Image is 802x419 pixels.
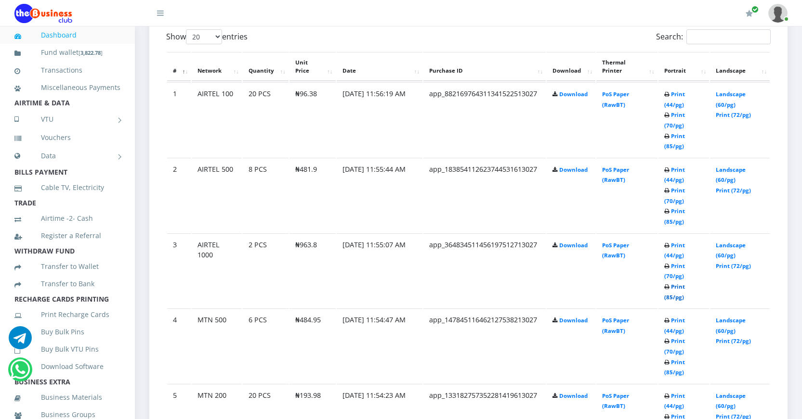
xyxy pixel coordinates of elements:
a: Print (70/pg) [664,187,685,204]
a: Miscellaneous Payments [14,76,120,99]
a: Data [14,144,120,168]
th: Thermal Printer: activate to sort column ascending [596,52,657,82]
th: Network: activate to sort column ascending [192,52,242,82]
th: Portrait: activate to sort column ascending [658,52,710,82]
td: AIRTEL 500 [192,158,242,232]
a: PoS Paper (RawBT) [602,317,629,334]
th: Quantity: activate to sort column ascending [243,52,289,82]
a: Print (72/pg) [716,262,751,269]
a: Print (72/pg) [716,337,751,344]
a: Print (44/pg) [664,166,685,184]
a: PoS Paper (RawBT) [602,241,629,259]
th: Date: activate to sort column ascending [337,52,423,82]
td: app_183854112623744531613027 [423,158,546,232]
td: ₦484.95 [289,308,336,383]
a: Landscape (60/pg) [716,90,746,108]
td: MTN 500 [192,308,242,383]
a: PoS Paper (RawBT) [602,392,629,410]
a: Print Recharge Cards [14,304,120,326]
td: ₦481.9 [289,158,336,232]
small: [ ] [79,49,103,56]
th: Purchase ID: activate to sort column ascending [423,52,546,82]
a: Airtime -2- Cash [14,207,120,229]
a: Print (70/pg) [664,262,685,280]
a: Landscape (60/pg) [716,166,746,184]
td: ₦96.38 [289,82,336,157]
img: User [768,4,788,23]
a: Print (72/pg) [716,111,751,118]
a: Buy Bulk VTU Pins [14,338,120,360]
a: Print (44/pg) [664,241,685,259]
a: Chat for support [9,333,32,349]
td: 8 PCS [243,158,289,232]
td: [DATE] 11:55:44 AM [337,158,423,232]
td: 2 PCS [243,233,289,308]
a: Print (70/pg) [664,111,685,129]
td: ₦963.8 [289,233,336,308]
a: Business Materials [14,386,120,408]
label: Search: [656,29,771,44]
i: Renew/Upgrade Subscription [746,10,753,17]
a: Landscape (60/pg) [716,241,746,259]
a: Print (85/pg) [664,283,685,301]
a: Print (85/pg) [664,132,685,150]
b: 3,822.78 [80,49,101,56]
td: [DATE] 11:55:07 AM [337,233,423,308]
a: Fund wallet[3,822.78] [14,41,120,64]
a: Download [559,241,588,249]
label: Show entries [166,29,248,44]
td: 6 PCS [243,308,289,383]
td: 1 [167,82,191,157]
a: Register a Referral [14,225,120,247]
td: app_882169764311341522513027 [423,82,546,157]
td: 20 PCS [243,82,289,157]
td: 3 [167,233,191,308]
a: Cable TV, Electricity [14,177,120,199]
a: Download [559,90,588,98]
a: Print (72/pg) [716,187,751,194]
td: 4 [167,308,191,383]
td: app_364834511456197512713027 [423,233,546,308]
img: Logo [14,4,72,23]
select: Showentries [186,29,222,44]
a: Print (70/pg) [664,337,685,355]
a: Buy Bulk Pins [14,321,120,343]
a: Transactions [14,59,120,81]
th: Landscape: activate to sort column ascending [710,52,770,82]
td: AIRTEL 100 [192,82,242,157]
a: Download [559,392,588,399]
th: #: activate to sort column descending [167,52,191,82]
td: app_147845116462127538213027 [423,308,546,383]
a: Download [559,317,588,324]
td: [DATE] 11:56:19 AM [337,82,423,157]
a: Print (85/pg) [664,207,685,225]
td: AIRTEL 1000 [192,233,242,308]
a: Transfer to Bank [14,273,120,295]
a: Landscape (60/pg) [716,317,746,334]
a: Download [559,166,588,173]
a: VTU [14,107,120,131]
a: Vouchers [14,127,120,149]
td: 2 [167,158,191,232]
td: [DATE] 11:54:47 AM [337,308,423,383]
a: Download Software [14,356,120,378]
a: Print (85/pg) [664,358,685,376]
a: PoS Paper (RawBT) [602,166,629,184]
th: Download: activate to sort column ascending [547,52,595,82]
a: Dashboard [14,24,120,46]
a: Print (44/pg) [664,90,685,108]
a: Landscape (60/pg) [716,392,746,410]
a: Print (44/pg) [664,392,685,410]
span: Renew/Upgrade Subscription [751,6,759,13]
a: Chat for support [10,365,30,381]
th: Unit Price: activate to sort column ascending [289,52,336,82]
a: PoS Paper (RawBT) [602,90,629,108]
a: Transfer to Wallet [14,255,120,278]
input: Search: [686,29,771,44]
a: Print (44/pg) [664,317,685,334]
